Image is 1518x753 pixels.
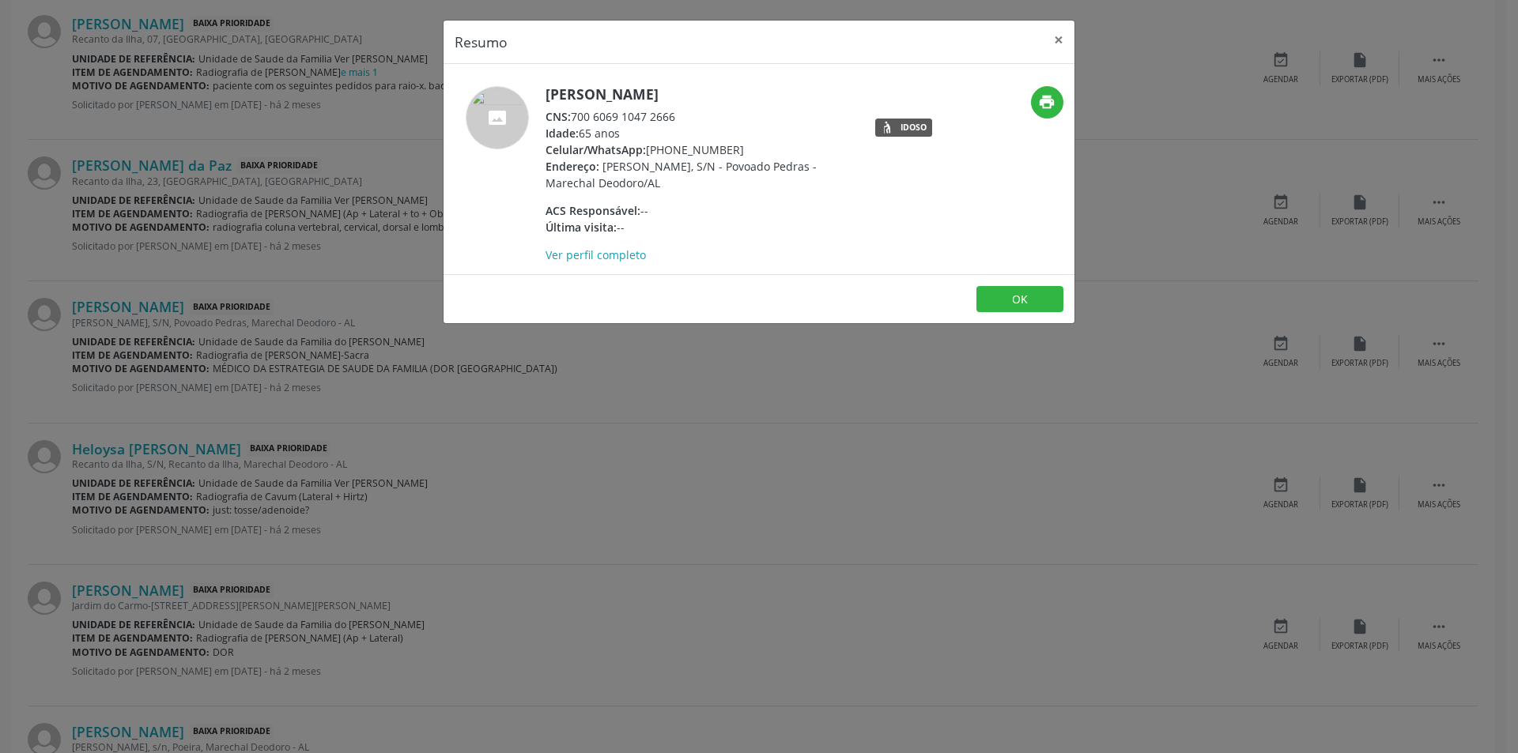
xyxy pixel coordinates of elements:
div: -- [546,219,853,235]
i: print [1038,93,1055,111]
span: Idade: [546,126,579,141]
span: Última visita: [546,220,617,235]
span: CNS: [546,109,571,124]
h5: [PERSON_NAME] [546,86,853,103]
div: Idoso [901,123,927,132]
span: [PERSON_NAME], S/N - Povoado Pedras - Marechal Deodoro/AL [546,159,817,190]
button: OK [976,286,1063,313]
span: Endereço: [546,159,599,174]
div: [PHONE_NUMBER] [546,141,853,158]
div: 65 anos [546,125,853,141]
button: print [1031,86,1063,119]
button: Close [1043,21,1074,59]
div: 700 6069 1047 2666 [546,108,853,125]
img: accompaniment [466,86,529,149]
span: Celular/WhatsApp: [546,142,646,157]
div: -- [546,202,853,219]
h5: Resumo [455,32,508,52]
a: Ver perfil completo [546,247,646,262]
span: ACS Responsável: [546,203,640,218]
